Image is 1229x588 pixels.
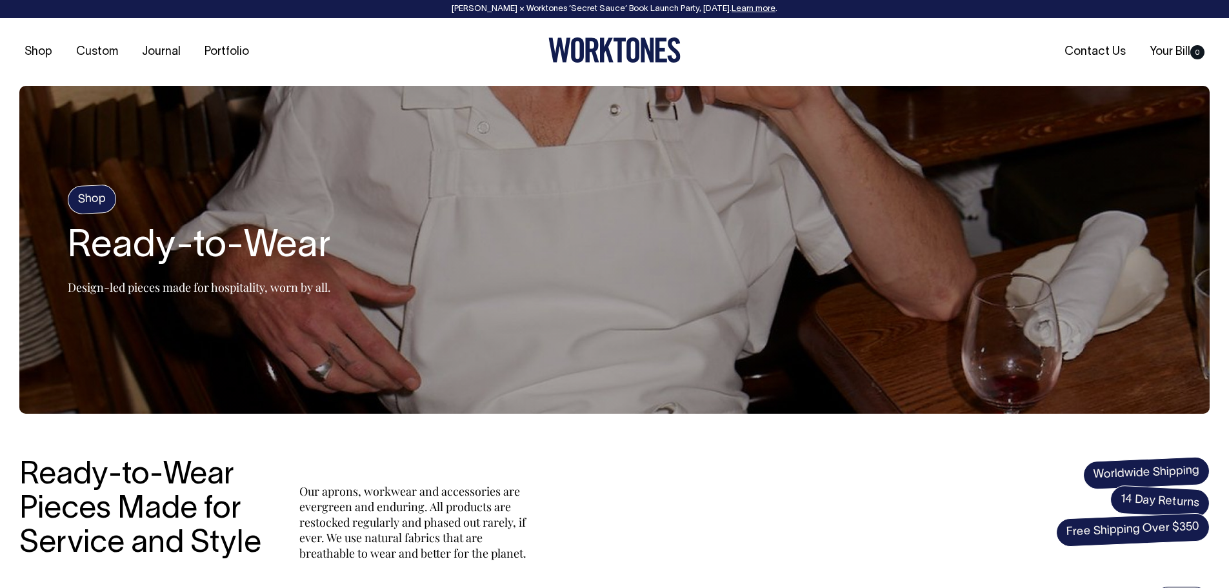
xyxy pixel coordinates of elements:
a: Shop [19,41,57,63]
h4: Shop [67,185,117,215]
a: Contact Us [1059,41,1131,63]
span: 0 [1190,45,1204,59]
a: Your Bill0 [1144,41,1210,63]
p: Design-led pieces made for hospitality, worn by all. [68,279,331,295]
p: Our aprons, workwear and accessories are evergreen and enduring. All products are restocked regul... [299,483,532,561]
span: 14 Day Returns [1110,485,1210,518]
a: Journal [137,41,186,63]
span: Free Shipping Over $350 [1055,512,1210,547]
h3: Ready-to-Wear Pieces Made for Service and Style [19,459,271,561]
a: Learn more [732,5,775,13]
a: Custom [71,41,123,63]
div: [PERSON_NAME] × Worktones ‘Secret Sauce’ Book Launch Party, [DATE]. . [13,5,1216,14]
a: Portfolio [199,41,254,63]
span: Worldwide Shipping [1083,456,1210,490]
h2: Ready-to-Wear [68,227,331,268]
